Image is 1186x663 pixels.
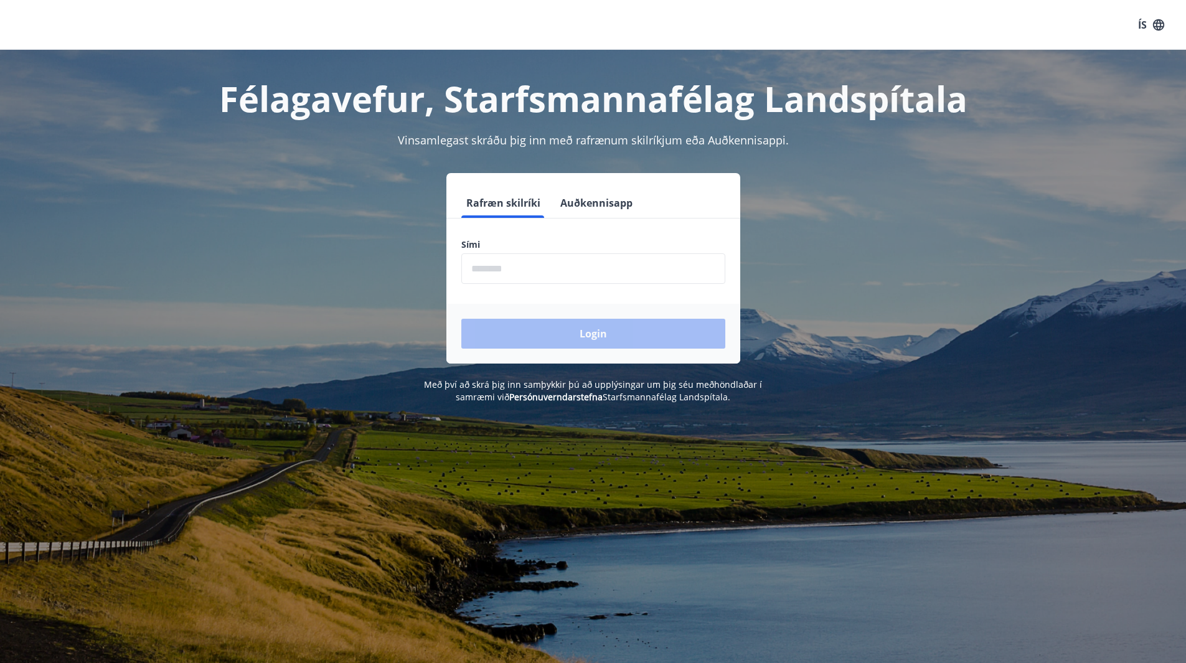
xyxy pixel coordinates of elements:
[398,133,789,148] span: Vinsamlegast skráðu þig inn með rafrænum skilríkjum eða Auðkennisappi.
[160,75,1027,122] h1: Félagavefur, Starfsmannafélag Landspítala
[424,379,762,403] span: Með því að skrá þig inn samþykkir þú að upplýsingar um þig séu meðhöndlaðar í samræmi við Starfsm...
[461,188,545,218] button: Rafræn skilríki
[555,188,638,218] button: Auðkennisapp
[509,391,603,403] a: Persónuverndarstefna
[461,238,725,251] label: Sími
[1131,14,1171,36] button: ÍS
